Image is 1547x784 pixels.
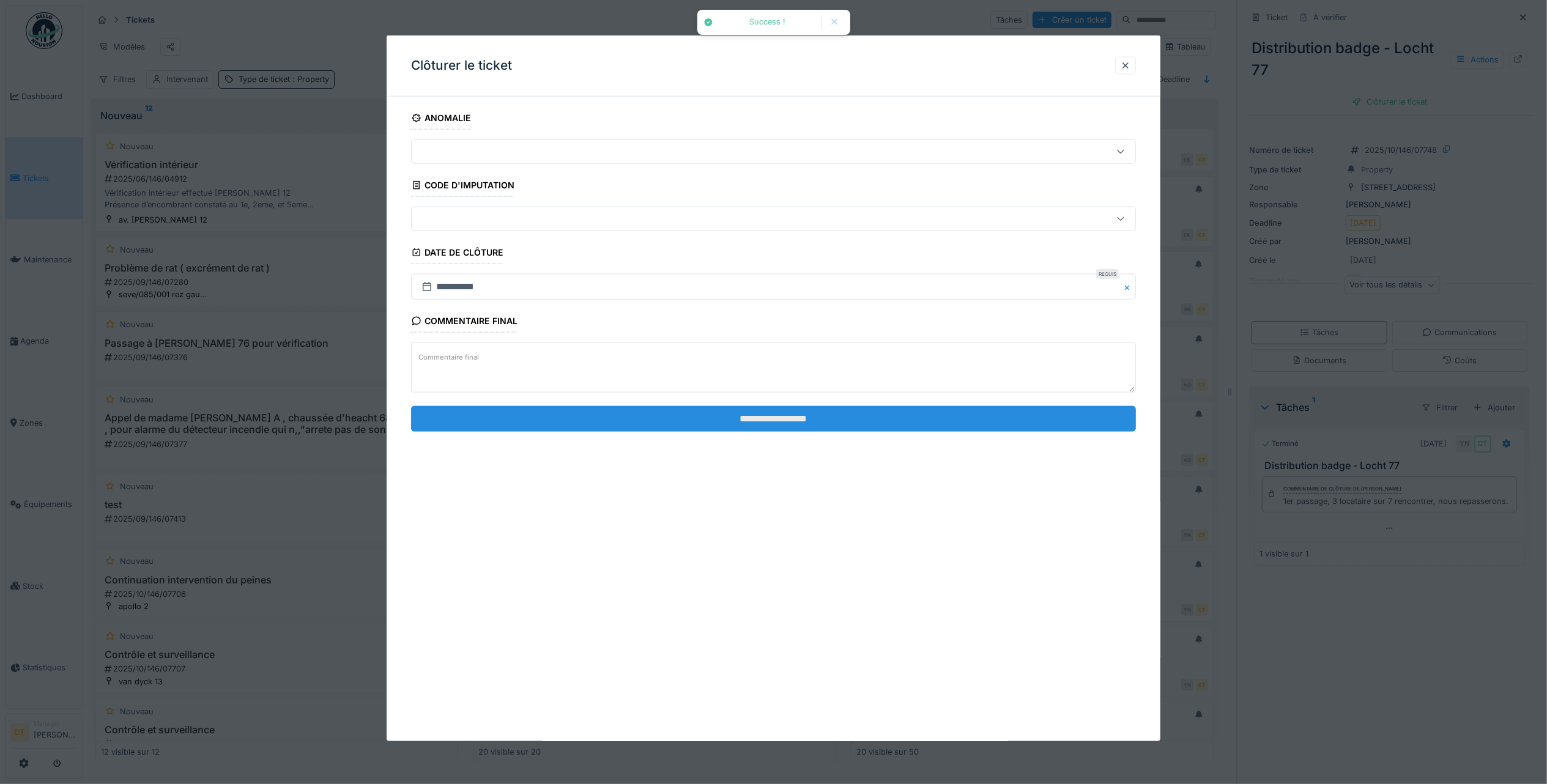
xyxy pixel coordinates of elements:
div: Code d'imputation [411,176,514,197]
div: Success ! [719,17,815,28]
div: Commentaire final [411,312,518,333]
button: Close [1122,274,1136,300]
div: Date de clôture [411,243,503,264]
h3: Clôturer le ticket [411,58,512,73]
div: Requis [1096,269,1119,279]
div: Anomalie [411,109,471,130]
label: Commentaire final [416,349,481,364]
